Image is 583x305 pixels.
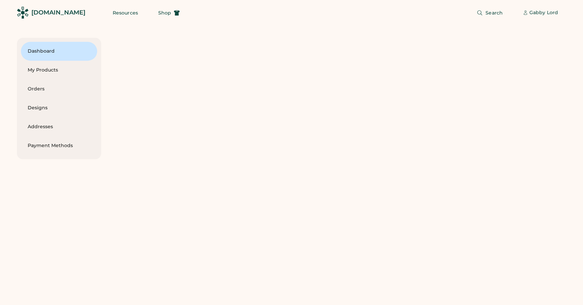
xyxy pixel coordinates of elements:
[28,105,90,111] div: Designs
[17,7,29,19] img: Rendered Logo - Screens
[150,6,188,20] button: Shop
[28,123,90,130] div: Addresses
[28,86,90,92] div: Orders
[28,48,90,55] div: Dashboard
[105,6,146,20] button: Resources
[31,8,85,17] div: [DOMAIN_NAME]
[158,10,171,15] span: Shop
[529,9,558,16] div: Gabby Lord
[485,10,503,15] span: Search
[28,142,90,149] div: Payment Methods
[28,67,90,74] div: My Products
[469,6,511,20] button: Search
